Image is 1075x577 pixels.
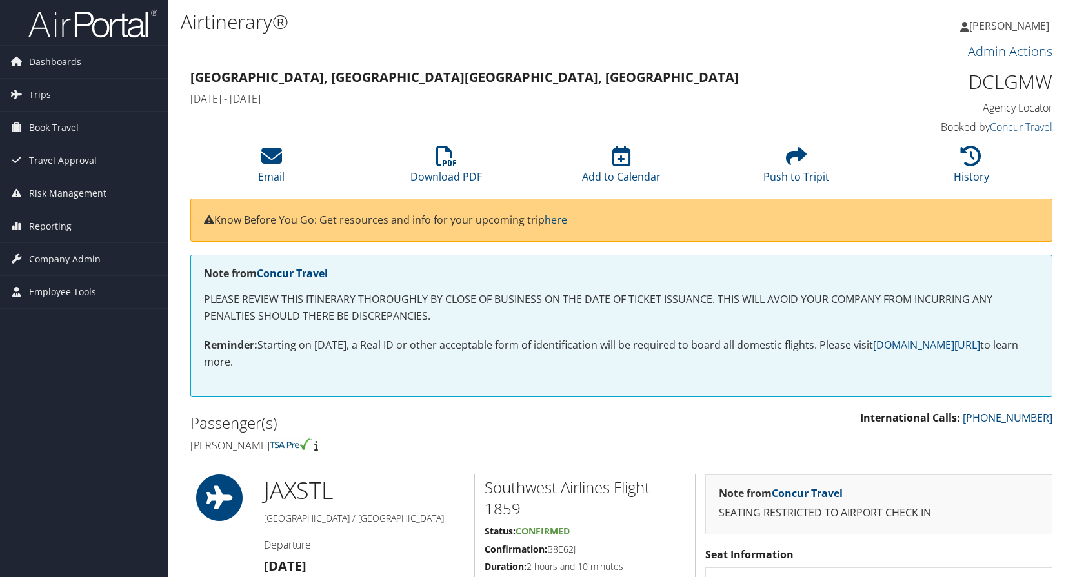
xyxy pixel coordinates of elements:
[29,79,51,111] span: Trips
[264,512,465,525] h5: [GEOGRAPHIC_DATA] / [GEOGRAPHIC_DATA]
[29,210,72,242] span: Reporting
[257,266,328,280] a: Concur Travel
[873,338,980,352] a: [DOMAIN_NAME][URL]
[204,338,257,352] strong: Reminder:
[705,547,794,562] strong: Seat Information
[29,243,101,275] span: Company Admin
[204,212,1039,229] p: Know Before You Go: Get resources and info for your upcoming trip
[485,543,547,555] strong: Confirmation:
[485,525,516,537] strong: Status:
[852,120,1053,134] h4: Booked by
[204,266,328,280] strong: Note from
[516,525,570,537] span: Confirmed
[190,412,612,434] h2: Passenger(s)
[485,560,685,573] h5: 2 hours and 10 minutes
[990,120,1052,134] a: Concur Travel
[264,474,465,507] h1: JAX STL
[258,153,285,184] a: Email
[264,538,465,552] h4: Departure
[954,153,989,184] a: History
[860,411,960,425] strong: International Calls:
[582,153,661,184] a: Add to Calendar
[852,101,1053,115] h4: Agency Locator
[270,438,312,450] img: tsa-precheck.png
[545,213,567,227] a: here
[29,144,97,177] span: Travel Approval
[410,153,482,184] a: Download PDF
[204,337,1039,370] p: Starting on [DATE], a Real ID or other acceptable form of identification will be required to boar...
[204,291,1039,324] p: PLEASE REVIEW THIS ITINERARY THOROUGHLY BY CLOSE OF BUSINESS ON THE DATE OF TICKET ISSUANCE. THIS...
[485,543,685,556] h5: B8E62J
[264,557,306,574] strong: [DATE]
[968,43,1052,60] a: Admin Actions
[190,68,739,86] strong: [GEOGRAPHIC_DATA], [GEOGRAPHIC_DATA] [GEOGRAPHIC_DATA], [GEOGRAPHIC_DATA]
[29,46,81,78] span: Dashboards
[960,6,1062,45] a: [PERSON_NAME]
[969,19,1049,33] span: [PERSON_NAME]
[485,476,685,520] h2: Southwest Airlines Flight 1859
[719,505,1039,522] p: SEATING RESTRICTED TO AIRPORT CHECK IN
[485,560,527,572] strong: Duration:
[29,112,79,144] span: Book Travel
[963,411,1052,425] a: [PHONE_NUMBER]
[28,8,157,39] img: airportal-logo.png
[190,92,832,106] h4: [DATE] - [DATE]
[772,486,843,500] a: Concur Travel
[190,438,612,453] h4: [PERSON_NAME]
[719,486,843,500] strong: Note from
[29,177,106,210] span: Risk Management
[763,153,829,184] a: Push to Tripit
[29,276,96,308] span: Employee Tools
[852,68,1053,95] h1: DCLGMW
[181,8,769,35] h1: Airtinerary®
